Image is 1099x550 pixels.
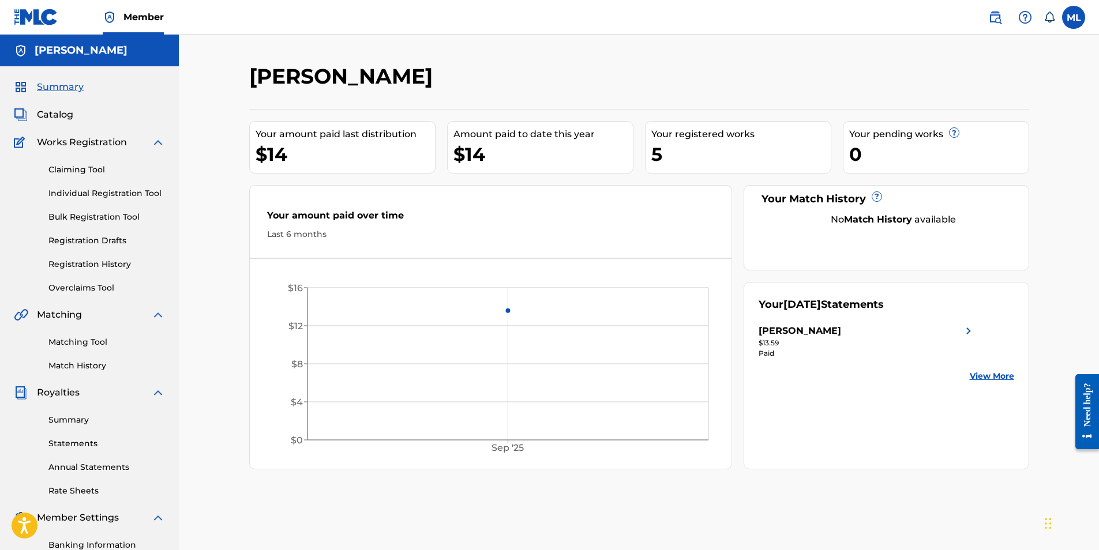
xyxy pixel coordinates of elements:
span: Matching [37,308,82,322]
span: Member [123,10,164,24]
a: CatalogCatalog [14,108,73,122]
div: Paid [759,348,976,359]
a: Statements [48,438,165,450]
a: [PERSON_NAME]right chevron icon$13.59Paid [759,324,976,359]
a: Matching Tool [48,336,165,348]
img: help [1018,10,1032,24]
div: Your Statements [759,297,884,312]
span: Works Registration [37,135,127,149]
img: expand [151,308,165,322]
a: Annual Statements [48,461,165,473]
img: search [988,10,1002,24]
a: Registration Drafts [48,235,165,247]
tspan: $0 [290,435,302,446]
img: right chevron icon [962,324,976,338]
img: expand [151,511,165,525]
a: Individual Registration Tool [48,187,165,199]
h5: MICHAEL SAMUEL LAGANA [35,44,127,57]
a: Overclaims Tool [48,282,165,294]
div: User Menu [1062,6,1085,29]
div: Your Match History [759,191,1014,207]
a: Public Search [984,6,1007,29]
a: Rate Sheets [48,485,165,497]
a: Claiming Tool [48,164,165,176]
img: expand [151,135,165,149]
a: Bulk Registration Tool [48,211,165,223]
img: Matching [14,308,28,322]
a: Match History [48,360,165,372]
div: Your amount paid over time [267,209,715,228]
span: Summary [37,80,84,94]
div: $14 [256,141,435,167]
tspan: $12 [288,321,302,331]
img: MLC Logo [14,9,58,25]
div: 0 [849,141,1029,167]
div: No available [773,213,1014,227]
div: Last 6 months [267,228,715,240]
img: expand [151,386,165,400]
div: Your amount paid last distribution [256,127,435,141]
iframe: Chat Widget [1041,495,1099,550]
div: Notifications [1044,12,1055,23]
img: Member Settings [14,511,28,525]
tspan: Sep '25 [492,443,524,454]
div: Drag [1045,506,1052,541]
img: Summary [14,80,28,94]
div: Your registered works [651,127,831,141]
span: ? [950,128,959,137]
img: Accounts [14,44,28,58]
div: $14 [453,141,633,167]
a: Summary [48,414,165,426]
div: Help [1014,6,1037,29]
tspan: $16 [287,282,302,293]
a: View More [970,370,1014,382]
div: [PERSON_NAME] [759,324,841,338]
div: 5 [651,141,831,167]
span: [DATE] [783,298,821,311]
a: SummarySummary [14,80,84,94]
img: Works Registration [14,135,29,149]
span: Royalties [37,386,80,400]
img: Royalties [14,386,28,400]
tspan: $8 [291,359,302,370]
iframe: Resource Center [1067,366,1099,458]
div: Amount paid to date this year [453,127,633,141]
img: Catalog [14,108,28,122]
span: Catalog [37,108,73,122]
span: ? [872,192,882,201]
img: Top Rightsholder [103,10,117,24]
h2: [PERSON_NAME] [249,63,438,89]
span: Member Settings [37,511,119,525]
tspan: $4 [290,397,302,408]
strong: Match History [844,214,912,225]
div: Your pending works [849,127,1029,141]
div: $13.59 [759,338,976,348]
a: Registration History [48,258,165,270]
